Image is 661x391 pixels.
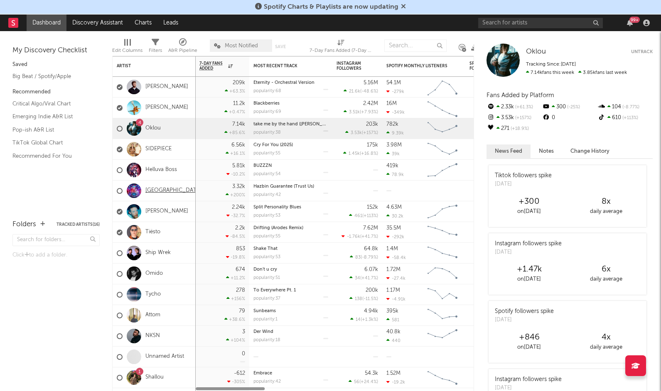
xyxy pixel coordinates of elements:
a: Ship Wrek [145,249,171,257]
a: Critical Algo/Viral Chart [12,99,91,108]
div: ( ) [349,379,378,384]
div: popularity: 54 [253,172,281,176]
span: Fans Added by Platform [487,92,554,98]
a: BUZZZN [253,164,272,168]
div: Sunbeams [253,309,328,313]
div: Spotify Monthly Listeners [386,64,449,68]
a: Unnamed Artist [145,353,184,360]
span: -48.6 % [361,89,377,94]
div: Instagram Followers [337,61,366,71]
svg: Chart title [424,243,461,264]
a: Discovery Assistant [66,15,129,31]
div: 5.81k [232,163,245,169]
div: 16M [386,101,397,106]
div: +11.2 % [226,275,245,281]
div: 581 [386,317,399,323]
button: Notes [531,144,562,158]
div: 2.2k [235,225,245,231]
a: Tycho [145,291,161,298]
a: Dashboard [27,15,66,31]
div: 104 [597,102,653,112]
div: popularity: 53 [253,255,280,259]
div: ( ) [350,254,378,260]
div: 200k [366,288,378,293]
div: 79 [239,308,245,314]
div: -27.4k [386,276,405,281]
div: 853 [236,246,245,252]
div: ( ) [342,234,378,239]
span: -1.76k [347,235,360,239]
div: 78.9k [386,172,404,177]
a: [GEOGRAPHIC_DATA] [145,187,201,194]
button: News Feed [487,144,531,158]
span: +41.7 % [361,235,377,239]
div: +38.6 % [224,317,245,322]
div: -349k [386,110,405,115]
div: Shake That [253,247,328,251]
svg: Chart title [424,284,461,305]
a: Der Wind [253,330,273,334]
div: -305 % [227,379,245,384]
div: Eternity - Orchestral Version [253,81,328,85]
div: popularity: 55 [253,151,280,156]
div: 5.16M [364,80,378,86]
div: popularity: 1 [253,317,278,322]
div: 209k [233,80,245,86]
div: +156 % [226,296,245,301]
div: Split Personality Blues [253,205,328,210]
svg: Chart title [424,326,461,347]
svg: Chart title [424,139,461,160]
span: -8.77 % [621,105,639,110]
div: 35.5M [386,225,401,231]
div: 0 [542,112,597,123]
div: 54.1M [386,80,401,86]
div: daily average [568,274,644,284]
div: 30.2k [386,213,403,219]
span: 34 [355,276,360,281]
div: ( ) [344,88,378,94]
a: [PERSON_NAME] [145,208,188,215]
a: To Everywhere Pt. 1 [253,288,296,293]
a: [PERSON_NAME] [145,83,188,90]
div: popularity: 42 [253,379,281,384]
span: 138 [355,297,362,301]
span: +7.93 % [361,110,377,115]
div: Saved [12,60,100,70]
div: +300 [491,197,568,207]
input: Search for artists [478,18,603,28]
div: Folders [12,220,36,230]
div: Tiktok followers spike [495,171,552,180]
div: Click to add a folder. [12,250,100,260]
span: Spotify Charts & Playlists are now updating [264,4,398,10]
a: Split Personality Blues [253,205,301,210]
div: -612 [234,371,245,376]
a: TikTok Global Chart [12,138,91,147]
div: 7-Day Fans Added (7-Day Fans Added) [310,35,372,59]
div: +0.47 % [224,109,245,115]
div: 99 + [629,17,640,23]
span: 56 [354,380,359,384]
div: 3 [242,329,245,335]
div: daily average [568,342,644,352]
div: popularity: 38 [253,130,281,135]
svg: Chart title [424,201,461,222]
div: 203k [366,122,378,127]
div: Don't u cry [253,267,328,272]
div: [DATE] [495,248,562,257]
div: 440 [386,338,401,343]
div: BUZZZN [253,164,328,168]
input: Search for folders... [12,234,100,246]
div: popularity: 37 [253,296,280,301]
a: Hazbin Guarantee (Trust Us) [253,184,314,189]
a: Sunbeams [253,309,276,313]
div: on [DATE] [491,274,568,284]
svg: Chart title [424,98,461,118]
span: +157 % [363,131,377,135]
a: Big Beat / Spotify/Apple [12,72,91,81]
a: Eternity - Orchestral Version [253,81,315,85]
div: -10.2 % [226,171,245,177]
div: on [DATE] [491,342,568,352]
span: -25 % [566,105,580,110]
div: 3.32k [232,184,245,189]
div: +846 [491,332,568,342]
